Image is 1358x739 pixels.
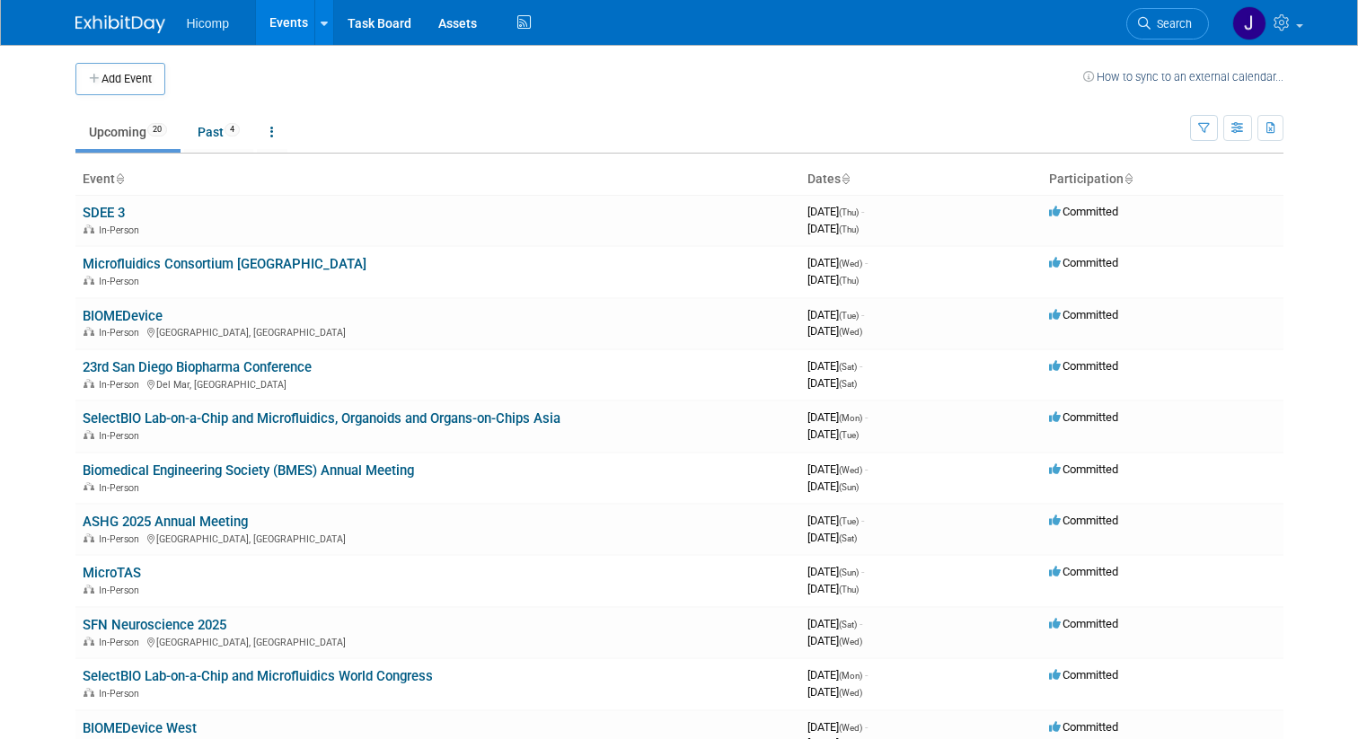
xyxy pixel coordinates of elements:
[839,413,862,423] span: (Mon)
[865,256,868,269] span: -
[84,533,94,542] img: In-Person Event
[865,410,868,424] span: -
[99,585,145,596] span: In-Person
[184,115,253,149] a: Past4
[839,207,859,217] span: (Thu)
[84,224,94,233] img: In-Person Event
[1126,8,1209,40] a: Search
[839,585,859,594] span: (Thu)
[839,533,857,543] span: (Sat)
[99,276,145,287] span: In-Person
[83,462,414,479] a: Biomedical Engineering Society (BMES) Annual Meeting
[75,115,181,149] a: Upcoming20
[84,276,94,285] img: In-Person Event
[839,311,859,321] span: (Tue)
[115,172,124,186] a: Sort by Event Name
[1049,617,1118,630] span: Committed
[839,224,859,234] span: (Thu)
[839,276,859,286] span: (Thu)
[84,688,94,697] img: In-Person Event
[807,427,859,441] span: [DATE]
[839,379,857,389] span: (Sat)
[861,514,864,527] span: -
[839,567,859,577] span: (Sun)
[83,720,197,736] a: BIOMEDevice West
[83,514,248,530] a: ASHG 2025 Annual Meeting
[99,327,145,339] span: In-Person
[807,514,864,527] span: [DATE]
[1049,410,1118,424] span: Committed
[1232,6,1266,40] img: Jing Chen
[75,15,165,33] img: ExhibitDay
[839,327,862,337] span: (Wed)
[83,324,793,339] div: [GEOGRAPHIC_DATA], [GEOGRAPHIC_DATA]
[839,620,857,629] span: (Sat)
[1049,720,1118,734] span: Committed
[83,376,793,391] div: Del Mar, [GEOGRAPHIC_DATA]
[75,164,800,195] th: Event
[860,617,862,630] span: -
[807,205,864,218] span: [DATE]
[807,565,864,578] span: [DATE]
[865,720,868,734] span: -
[865,668,868,682] span: -
[807,256,868,269] span: [DATE]
[83,565,141,581] a: MicroTAS
[99,688,145,699] span: In-Person
[84,637,94,646] img: In-Person Event
[84,482,94,491] img: In-Person Event
[861,565,864,578] span: -
[839,516,859,526] span: (Tue)
[1049,308,1118,321] span: Committed
[1042,164,1283,195] th: Participation
[83,668,433,684] a: SelectBIO Lab-on-a-Chip and Microfluidics World Congress
[807,685,862,699] span: [DATE]
[807,462,868,476] span: [DATE]
[807,582,859,595] span: [DATE]
[807,308,864,321] span: [DATE]
[807,273,859,286] span: [DATE]
[865,462,868,476] span: -
[83,531,793,545] div: [GEOGRAPHIC_DATA], [GEOGRAPHIC_DATA]
[807,222,859,235] span: [DATE]
[84,430,94,439] img: In-Person Event
[83,617,226,633] a: SFN Neuroscience 2025
[807,410,868,424] span: [DATE]
[99,533,145,545] span: In-Person
[1151,17,1192,31] span: Search
[839,688,862,698] span: (Wed)
[1049,514,1118,527] span: Committed
[187,16,229,31] span: Hicomp
[839,362,857,372] span: (Sat)
[1083,70,1283,84] a: How to sync to an external calendar...
[807,324,862,338] span: [DATE]
[147,123,167,136] span: 20
[807,617,862,630] span: [DATE]
[84,585,94,594] img: In-Person Event
[860,359,862,373] span: -
[83,256,366,272] a: Microfluidics Consortium [GEOGRAPHIC_DATA]
[807,376,857,390] span: [DATE]
[839,259,862,268] span: (Wed)
[839,482,859,492] span: (Sun)
[1049,205,1118,218] span: Committed
[1049,668,1118,682] span: Committed
[225,123,240,136] span: 4
[1049,462,1118,476] span: Committed
[861,308,864,321] span: -
[807,531,857,544] span: [DATE]
[807,479,859,493] span: [DATE]
[841,172,850,186] a: Sort by Start Date
[1124,172,1133,186] a: Sort by Participation Type
[1049,256,1118,269] span: Committed
[99,430,145,442] span: In-Person
[99,224,145,236] span: In-Person
[807,359,862,373] span: [DATE]
[1049,565,1118,578] span: Committed
[84,327,94,336] img: In-Person Event
[807,720,868,734] span: [DATE]
[75,63,165,95] button: Add Event
[83,634,793,648] div: [GEOGRAPHIC_DATA], [GEOGRAPHIC_DATA]
[807,634,862,647] span: [DATE]
[839,637,862,647] span: (Wed)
